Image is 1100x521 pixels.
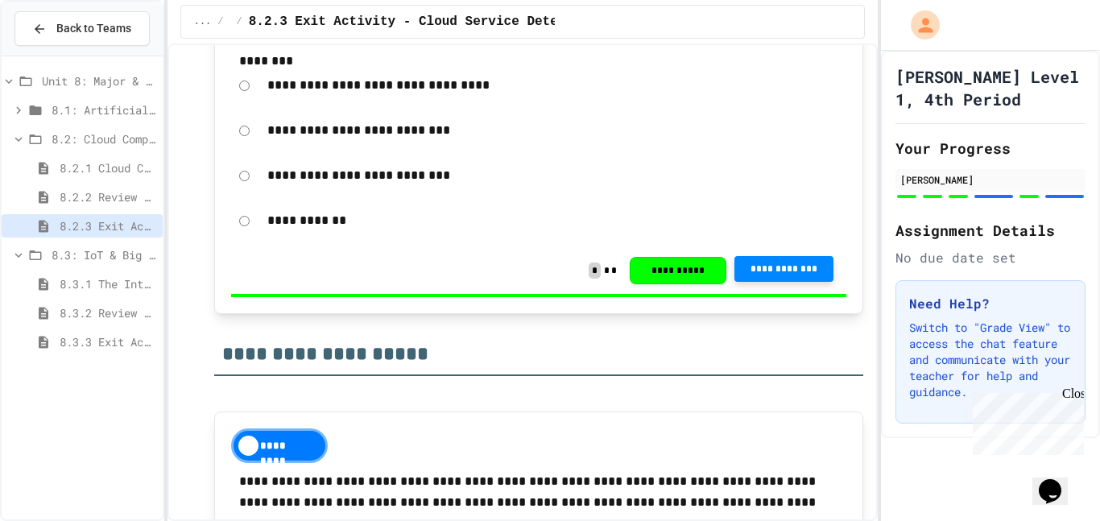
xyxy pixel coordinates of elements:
iframe: chat widget [1032,457,1084,505]
span: 8.2.1 Cloud Computing: Transforming the Digital World [60,159,156,176]
div: [PERSON_NAME] [900,172,1081,187]
span: 8.3: IoT & Big Data [52,246,156,263]
h3: Need Help? [909,294,1072,313]
span: 8.3.1 The Internet of Things and Big Data: Our Connected Digital World [60,275,156,292]
span: / [237,15,242,28]
span: / [217,15,223,28]
span: 8.2.2 Review - Cloud Computing [60,188,156,205]
span: Unit 8: Major & Emerging Technologies [42,72,156,89]
span: 8.1: Artificial Intelligence Basics [52,101,156,118]
p: Switch to "Grade View" to access the chat feature and communicate with your teacher for help and ... [909,320,1072,400]
iframe: chat widget [966,387,1084,455]
span: ... [194,15,212,28]
h2: Your Progress [895,137,1086,159]
span: 8.3.3 Exit Activity - IoT Data Detective Challenge [60,333,156,350]
span: 8.2.3 Exit Activity - Cloud Service Detective [60,217,156,234]
span: 8.2.3 Exit Activity - Cloud Service Detective [249,12,597,31]
h2: Assignment Details [895,219,1086,242]
span: 8.2: Cloud Computing [52,130,156,147]
div: My Account [894,6,944,43]
div: Chat with us now!Close [6,6,111,102]
h1: [PERSON_NAME] Level 1, 4th Period [895,65,1086,110]
div: No due date set [895,248,1086,267]
span: Back to Teams [56,20,131,37]
span: 8.3.2 Review - The Internet of Things and Big Data [60,304,156,321]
